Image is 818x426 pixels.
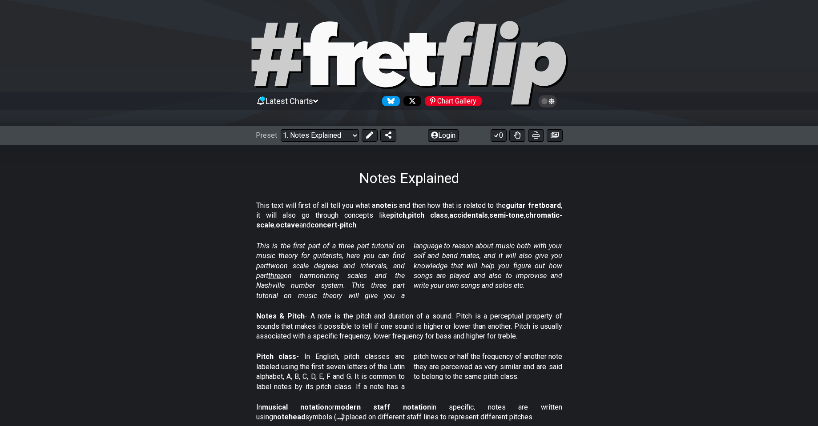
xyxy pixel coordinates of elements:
a: Follow #fretflip at Bluesky [379,96,400,106]
strong: note [376,201,391,210]
button: Print [528,129,544,142]
div: Chart Gallery [425,96,482,106]
button: Edit Preset [362,129,378,142]
button: Login [428,129,459,142]
button: 0 [491,129,507,142]
strong: guitar fretboard [506,201,561,210]
strong: pitch class [408,211,448,219]
span: Preset [256,131,277,139]
button: Share Preset [380,129,396,142]
strong: concert-pitch [310,221,356,229]
strong: modern staff notation [334,403,431,411]
strong: pitch [390,211,407,219]
h1: Notes Explained [359,170,459,187]
p: - In English, pitch classes are labeled using the first seven letters of the Latin alphabet, A, B... [256,352,562,392]
p: - A note is the pitch and duration of a sound. Pitch is a perceptual property of sounds that make... [256,311,562,341]
strong: Pitch class [256,352,297,361]
span: two [268,262,280,270]
p: In or in specific, notes are written using symbols (𝅝 𝅗𝅥 𝅘𝅥 𝅘𝅥𝅮) placed on different staff lines to r... [256,402,562,422]
span: Toggle light / dark theme [543,97,553,105]
span: Latest Charts [266,96,313,106]
p: This text will first of all tell you what a is and then how that is related to the , it will also... [256,201,562,231]
button: Toggle Dexterity for all fretkits [509,129,525,142]
em: This is the first part of a three part tutorial on music theory for guitarists, here you can find... [256,242,562,300]
a: #fretflip at Pinterest [421,96,482,106]
strong: semi-tone [489,211,524,219]
strong: musical notation [262,403,328,411]
strong: notehead [273,413,305,421]
strong: accidentals [449,211,488,219]
select: Preset [281,129,359,142]
strong: Notes & Pitch [256,312,305,320]
a: Follow #fretflip at X [400,96,421,106]
span: three [268,271,284,280]
strong: octave [276,221,299,229]
button: Create image [547,129,563,142]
